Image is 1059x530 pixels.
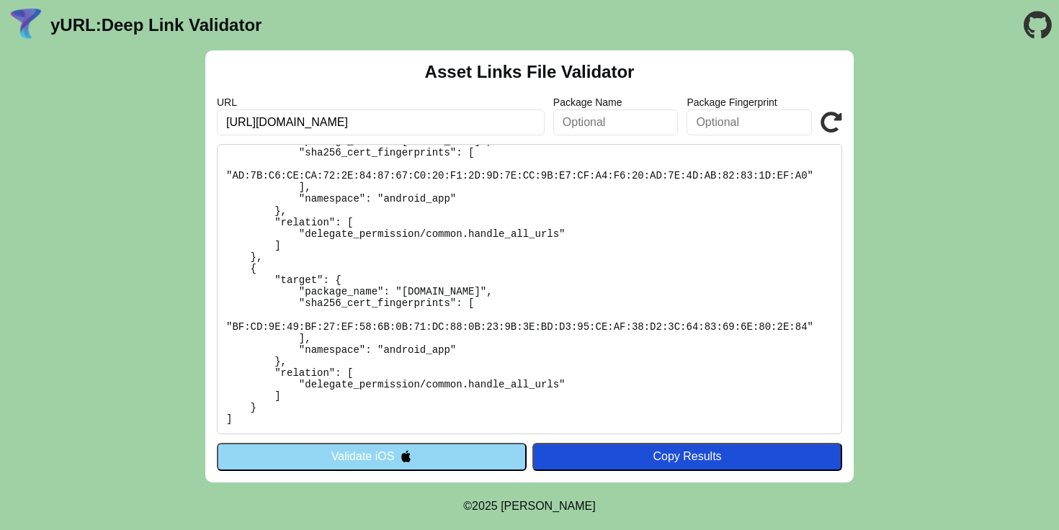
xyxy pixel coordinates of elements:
button: Copy Results [532,443,842,470]
h2: Asset Links File Validator [425,62,635,82]
pre: Found file at: [URL][DOMAIN_NAME] No Redirect: Pass Content-type: [application/json] JSON Validat... [217,144,842,434]
a: Michael Ibragimchayev's Personal Site [501,500,596,512]
footer: © [463,482,595,530]
input: Required [217,109,545,135]
button: Validate iOS [217,443,527,470]
label: Package Fingerprint [687,96,812,108]
label: URL [217,96,545,108]
input: Optional [687,109,812,135]
img: yURL Logo [7,6,45,44]
input: Optional [553,109,679,135]
img: appleIcon.svg [400,450,412,462]
span: 2025 [472,500,498,512]
div: Copy Results [540,450,835,463]
label: Package Name [553,96,679,108]
a: yURL:Deep Link Validator [50,15,262,35]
